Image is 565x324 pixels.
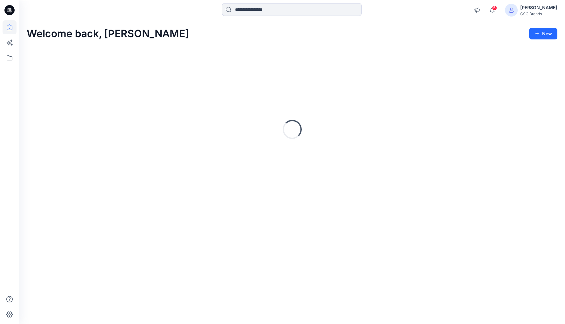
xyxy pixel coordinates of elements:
svg: avatar [509,8,514,13]
div: [PERSON_NAME] [520,4,557,11]
button: New [529,28,557,39]
div: CSC Brands [520,11,557,16]
h2: Welcome back, [PERSON_NAME] [27,28,189,40]
span: 5 [492,5,497,10]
